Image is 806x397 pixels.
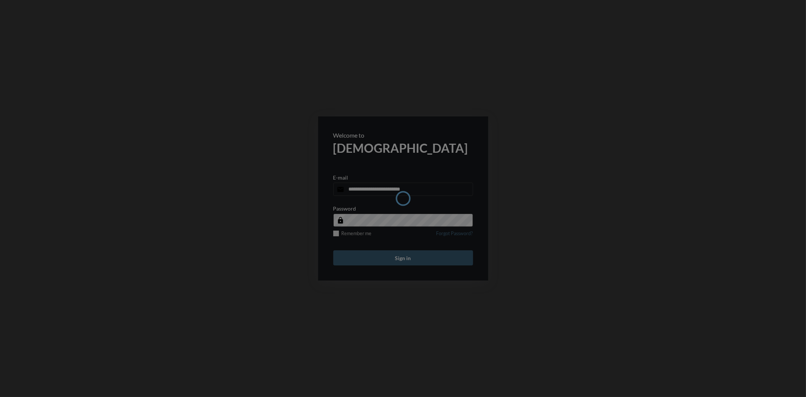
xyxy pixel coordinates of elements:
a: Forgot Password? [436,231,473,241]
p: E-mail [333,174,348,181]
p: Password [333,205,356,212]
h2: [DEMOGRAPHIC_DATA] [333,141,473,155]
button: Sign in [333,250,473,265]
p: Welcome to [333,132,473,139]
label: Remember me [333,231,372,236]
